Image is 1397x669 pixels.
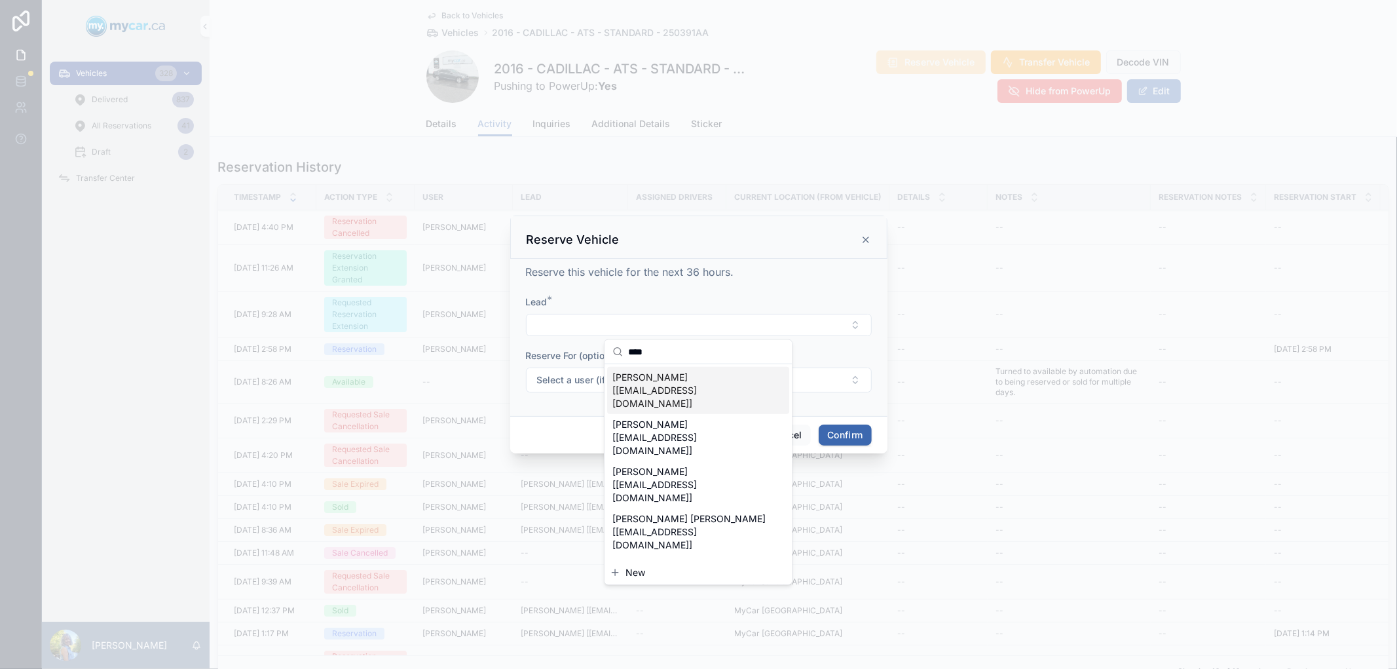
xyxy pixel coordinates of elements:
[625,566,645,579] span: New
[819,425,871,446] button: Confirm
[526,368,872,392] button: Select Button
[612,371,768,410] span: [PERSON_NAME] [[EMAIL_ADDRESS][DOMAIN_NAME]]
[605,364,792,561] div: Suggestions
[610,566,787,579] button: New
[612,465,768,505] span: [PERSON_NAME] [[EMAIL_ADDRESS][DOMAIN_NAME]]
[526,296,548,307] span: Lead
[537,373,765,387] span: Select a user (if you are reserving for someone else)
[526,265,734,278] span: Reserve this vehicle for the next 36 hours.
[527,232,620,248] h3: Reserve Vehicle
[612,512,768,552] span: [PERSON_NAME] [PERSON_NAME] [[EMAIL_ADDRESS][DOMAIN_NAME]]
[612,560,768,599] span: [PERSON_NAME] [PERSON_NAME] [[EMAIL_ADDRESS][DOMAIN_NAME]]
[612,418,768,457] span: [PERSON_NAME] [[EMAIL_ADDRESS][DOMAIN_NAME]]
[526,314,872,336] button: Select Button
[526,350,622,361] span: Reserve For (optional)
